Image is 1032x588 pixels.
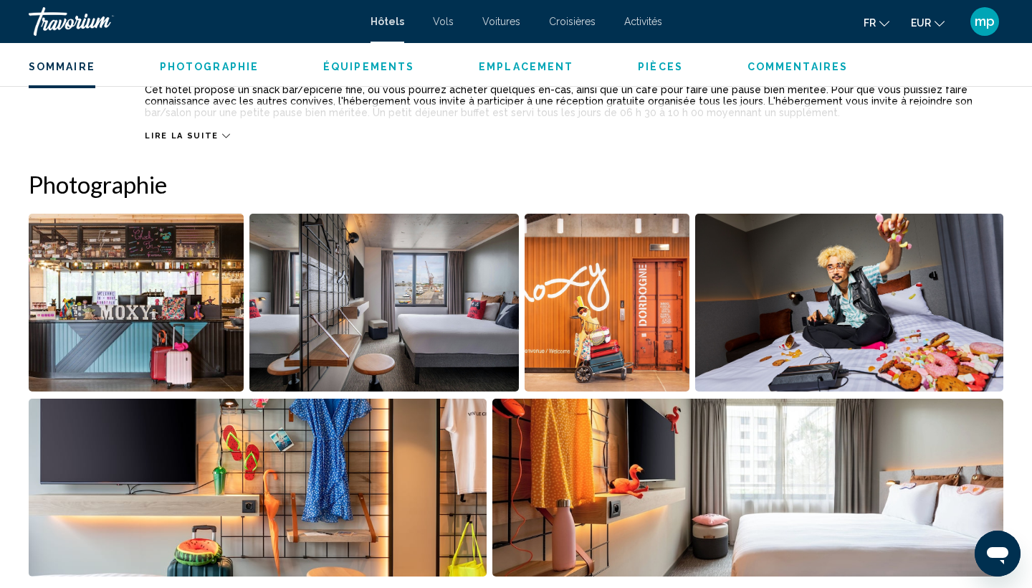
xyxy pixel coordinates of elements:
button: Photographie [160,60,259,73]
button: Open full-screen image slider [249,213,518,392]
span: Photographie [160,61,259,72]
button: Commentaires [747,60,848,73]
span: Commentaires [747,61,848,72]
h2: Photographie [29,170,1003,199]
button: Change language [864,12,889,33]
button: Open full-screen image slider [695,213,1003,392]
span: Lire la suite [145,131,218,141]
span: Équipements [323,61,414,72]
a: Activités [624,16,662,27]
iframe: Bouton de lancement de la fenêtre de messagerie [975,531,1021,577]
span: mp [975,14,995,29]
a: Vols [433,16,454,27]
button: User Menu [966,6,1003,37]
button: Open full-screen image slider [29,213,244,392]
button: Open full-screen image slider [29,398,487,577]
a: Croisières [549,16,596,27]
button: Open full-screen image slider [525,213,689,392]
button: Équipements [323,60,414,73]
a: Travorium [29,7,356,36]
button: Lire la suite [145,131,229,141]
span: Sommaire [29,61,95,72]
span: fr [864,17,876,29]
span: Pièces [638,61,683,72]
span: Emplacement [479,61,573,72]
button: Emplacement [479,60,573,73]
button: Change currency [911,12,945,33]
a: Hôtels [371,16,404,27]
span: EUR [911,17,931,29]
button: Pièces [638,60,683,73]
a: Voitures [482,16,520,27]
button: Sommaire [29,60,95,73]
p: Cet hôtel propose un snack bar/épicerie fine, où vous pourrez acheter quelques en-cas, ainsi que ... [145,84,1003,118]
button: Open full-screen image slider [492,398,1004,577]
